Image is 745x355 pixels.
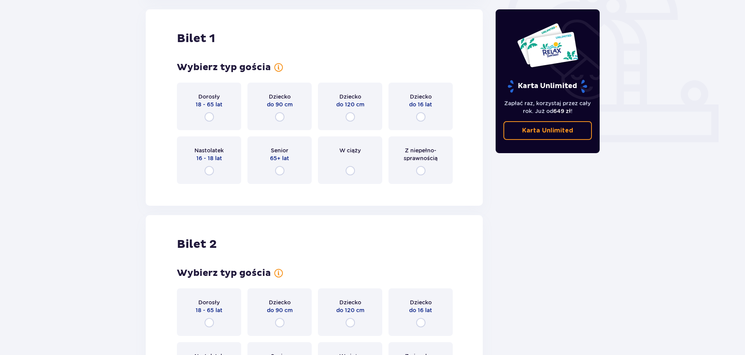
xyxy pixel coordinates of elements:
p: Dziecko [269,298,291,306]
p: 65+ lat [270,154,289,162]
p: Zapłać raz, korzystaj przez cały rok. Już od ! [503,99,592,115]
p: Bilet 2 [177,237,217,252]
p: Dziecko [410,298,432,306]
p: do 90 cm [267,101,293,108]
p: Dziecko [410,93,432,101]
p: Karta Unlimited [507,79,588,93]
p: Wybierz typ gościa [177,62,271,73]
p: do 120 cm [336,306,364,314]
p: 16 - 18 lat [196,154,222,162]
p: do 16 lat [409,101,432,108]
p: Dziecko [339,93,361,101]
p: Dziecko [339,298,361,306]
p: 18 - 65 lat [196,101,222,108]
p: Nastolatek [194,147,224,154]
p: Dorosły [198,298,220,306]
p: Wybierz typ gościa [177,267,271,279]
p: Dorosły [198,93,220,101]
a: Karta Unlimited [503,121,592,140]
p: Dziecko [269,93,291,101]
span: 649 zł [553,108,571,114]
p: do 120 cm [336,101,364,108]
p: Karta Unlimited [522,126,573,135]
p: 18 - 65 lat [196,306,222,314]
p: Senior [271,147,288,154]
p: Bilet 1 [177,31,215,46]
p: do 90 cm [267,306,293,314]
p: W ciąży [339,147,361,154]
p: Z niepełno­sprawnością [395,147,446,162]
p: do 16 lat [409,306,432,314]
